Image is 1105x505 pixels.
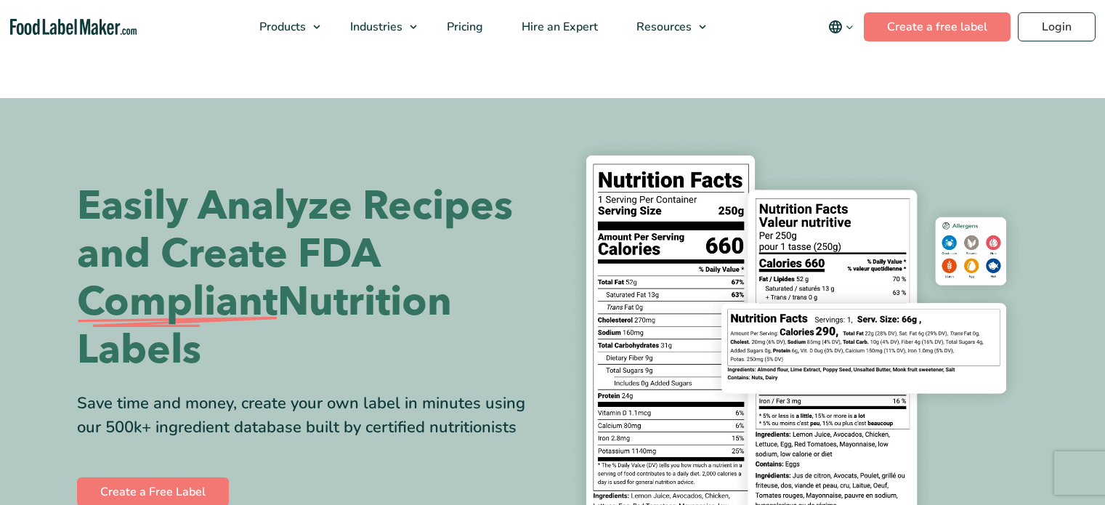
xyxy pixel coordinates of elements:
a: Login [1018,12,1096,41]
span: Products [255,19,307,35]
div: Save time and money, create your own label in minutes using our 500k+ ingredient database built b... [77,392,542,440]
span: Resources [632,19,693,35]
h1: Easily Analyze Recipes and Create FDA Nutrition Labels [77,182,542,374]
a: Create a free label [864,12,1011,41]
span: Pricing [442,19,485,35]
span: Industries [346,19,404,35]
span: Compliant [77,278,278,326]
span: Hire an Expert [517,19,599,35]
